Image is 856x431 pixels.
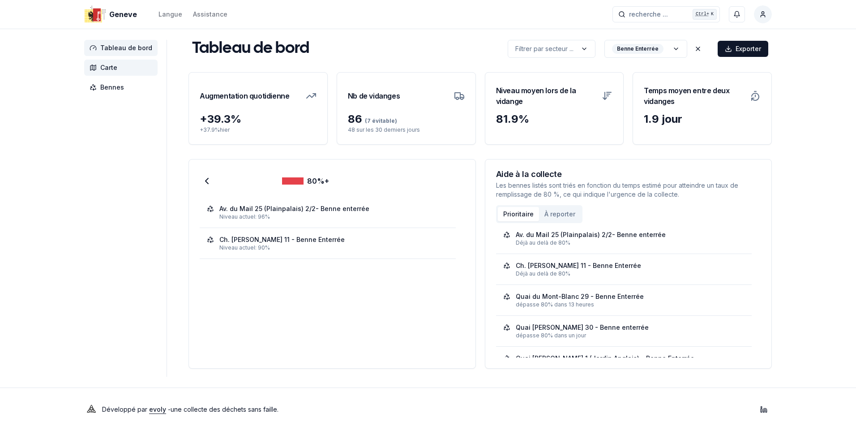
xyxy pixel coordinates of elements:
[200,83,289,108] h3: Augmentation quotidienne
[516,323,649,332] div: Quai [PERSON_NAME] 30 - Benne enterrée
[219,244,449,251] div: Niveau actuel: 90%
[503,292,745,308] a: Quai du Mont-Blanc 29 - Benne Enterréedépasse 80% dans 13 heures
[207,235,449,251] a: Ch. [PERSON_NAME] 11 - Benne EnterréeNiveau actuel: 90%
[516,261,641,270] div: Ch. [PERSON_NAME] 11 - Benne Enterrée
[219,235,345,244] div: Ch. [PERSON_NAME] 11 - Benne Enterrée
[644,112,761,126] div: 1.9 jour
[604,40,687,58] button: label
[282,176,329,186] div: 80%+
[516,292,644,301] div: Quai du Mont-Blanc 29 - Benne Enterrée
[149,405,166,413] a: evoly
[348,83,400,108] h3: Nb de vidanges
[362,117,397,124] span: (7 évitable)
[84,40,161,56] a: Tableau de bord
[207,204,449,220] a: Av. du Mail 25 (Plainpalais) 2/2- Benne enterréeNiveau actuel: 96%
[84,4,106,25] img: Geneve Logo
[612,6,720,22] button: recherche ...Ctrl+K
[503,323,745,339] a: Quai [PERSON_NAME] 30 - Benne enterréedépasse 80% dans un jour
[516,230,666,239] div: Av. du Mail 25 (Plainpalais) 2/2- Benne enterrée
[718,41,768,57] button: Exporter
[158,10,182,19] div: Langue
[496,83,597,108] h3: Niveau moyen lors de la vidange
[503,354,745,370] a: Quai [PERSON_NAME] 1 (Jardin Anglais) - Benne Enterrée
[84,79,161,95] a: Bennes
[109,9,137,20] span: Geneve
[503,261,745,277] a: Ch. [PERSON_NAME] 11 - Benne EnterréeDéjà au delà de 80%
[348,126,465,134] p: 48 sur les 30 derniers jours
[503,230,745,246] a: Av. du Mail 25 (Plainpalais) 2/2- Benne enterréeDéjà au delà de 80%
[644,83,745,108] h3: Temps moyen entre deux vidanges
[84,402,98,417] img: Evoly Logo
[200,112,317,126] div: + 39.3 %
[102,403,278,416] p: Développé par - une collecte des déchets sans faille .
[84,60,161,76] a: Carte
[515,44,574,53] p: Filtrer par secteur ...
[516,270,745,277] div: Déjà au delà de 80%
[192,40,309,58] h1: Tableau de bord
[84,9,141,20] a: Geneve
[516,332,745,339] div: dépasse 80% dans un jour
[496,112,613,126] div: 81.9 %
[496,170,761,178] h3: Aide à la collecte
[539,207,581,221] button: À reporter
[200,126,317,134] p: + 37.9 % hier
[219,213,449,220] div: Niveau actuel: 96%
[508,40,595,58] button: label
[100,43,152,52] span: Tableau de bord
[100,83,124,92] span: Bennes
[100,63,117,72] span: Carte
[516,354,694,363] div: Quai [PERSON_NAME] 1 (Jardin Anglais) - Benne Enterrée
[193,9,227,20] a: Assistance
[629,10,668,19] span: recherche ...
[219,204,369,213] div: Av. du Mail 25 (Plainpalais) 2/2- Benne enterrée
[348,112,465,126] div: 86
[612,44,663,54] div: Benne Enterrée
[498,207,539,221] button: Prioritaire
[496,181,761,199] p: Les bennes listés sont triés en fonction du temps estimé pour atteindre un taux de remplissage de...
[158,9,182,20] button: Langue
[516,239,745,246] div: Déjà au delà de 80%
[516,301,745,308] div: dépasse 80% dans 13 heures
